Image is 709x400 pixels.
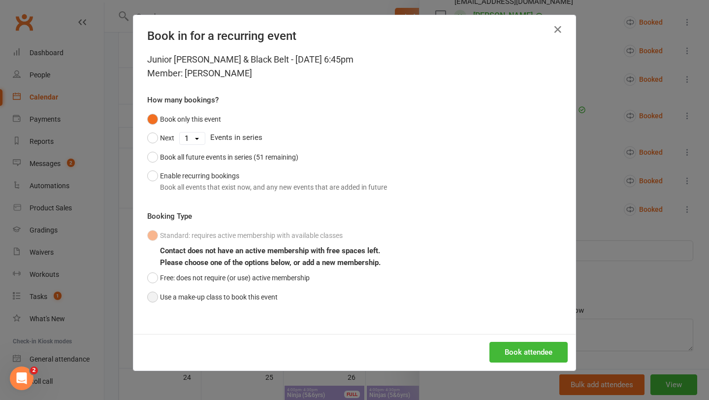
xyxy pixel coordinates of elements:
span: 2 [30,367,38,374]
button: Use a make-up class to book this event [147,288,278,306]
label: How many bookings? [147,94,219,106]
div: Book all future events in series (51 remaining) [160,152,298,163]
button: Close [550,22,566,37]
label: Booking Type [147,210,192,222]
button: Enable recurring bookingsBook all events that exist now, and any new events that are added in future [147,167,387,197]
b: Please choose one of the options below, or add a new membership. [160,258,381,267]
div: Book all events that exist now, and any new events that are added in future [160,182,387,193]
b: Contact does not have an active membership with free spaces left. [160,246,380,255]
button: Next [147,129,174,147]
h4: Book in for a recurring event [147,29,562,43]
div: Junior [PERSON_NAME] & Black Belt - [DATE] 6:45pm Member: [PERSON_NAME] [147,53,562,80]
button: Free: does not require (or use) active membership [147,268,310,287]
button: Book only this event [147,110,221,129]
iframe: Intercom live chat [10,367,33,390]
button: Book attendee [489,342,568,363]
button: Book all future events in series (51 remaining) [147,148,298,167]
div: Events in series [147,129,562,147]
